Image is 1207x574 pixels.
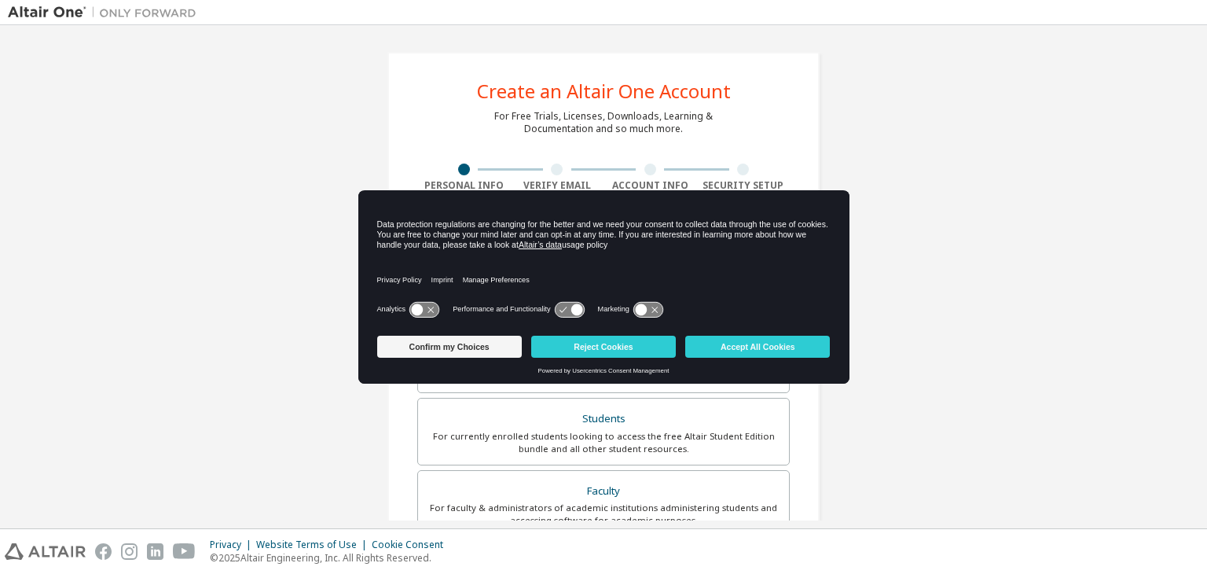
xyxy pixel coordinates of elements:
[173,543,196,560] img: youtube.svg
[5,543,86,560] img: altair_logo.svg
[427,408,780,430] div: Students
[256,539,372,551] div: Website Terms of Use
[95,543,112,560] img: facebook.svg
[427,502,780,527] div: For faculty & administrators of academic institutions administering students and accessing softwa...
[603,179,697,192] div: Account Info
[372,539,453,551] div: Cookie Consent
[427,430,780,455] div: For currently enrolled students looking to access the free Altair Student Edition bundle and all ...
[511,179,604,192] div: Verify Email
[477,82,731,101] div: Create an Altair One Account
[697,179,791,192] div: Security Setup
[8,5,204,20] img: Altair One
[210,551,453,565] p: © 2025 Altair Engineering, Inc. All Rights Reserved.
[147,543,163,560] img: linkedin.svg
[494,110,713,135] div: For Free Trials, Licenses, Downloads, Learning & Documentation and so much more.
[210,539,256,551] div: Privacy
[417,179,511,192] div: Personal Info
[427,480,780,502] div: Faculty
[121,543,138,560] img: instagram.svg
